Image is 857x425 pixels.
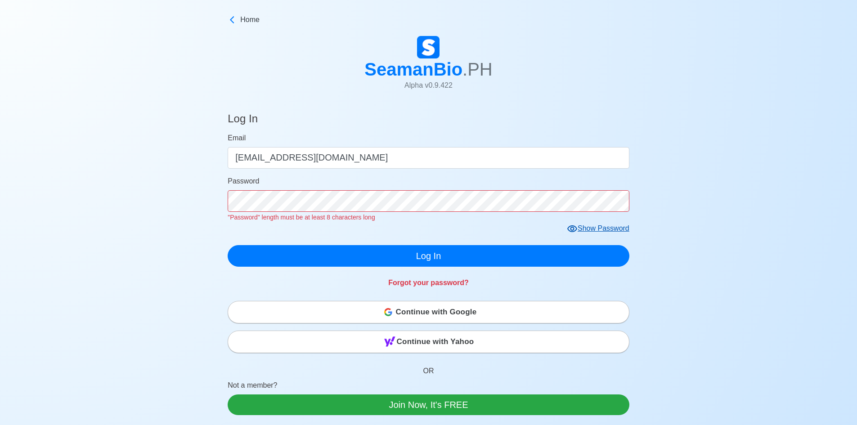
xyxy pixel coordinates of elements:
[228,177,259,185] span: Password
[228,112,258,129] h4: Log In
[567,223,629,234] div: Show Password
[388,279,469,286] a: Forgot your password?
[397,333,474,351] span: Continue with Yahoo
[228,14,629,25] a: Home
[228,147,629,169] input: Your email
[228,331,629,353] button: Continue with Yahoo
[228,245,629,267] button: Log In
[228,214,375,221] small: "Password" length must be at least 8 characters long
[364,36,493,98] a: SeamanBio.PHAlpha v0.9.422
[228,134,246,142] span: Email
[364,58,493,80] h1: SeamanBio
[364,80,493,91] p: Alpha v 0.9.422
[240,14,260,25] span: Home
[228,380,629,394] p: Not a member?
[462,59,493,79] span: .PH
[228,394,629,415] a: Join Now, It's FREE
[228,355,629,380] p: OR
[228,301,629,323] button: Continue with Google
[417,36,440,58] img: Logo
[396,303,477,321] span: Continue with Google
